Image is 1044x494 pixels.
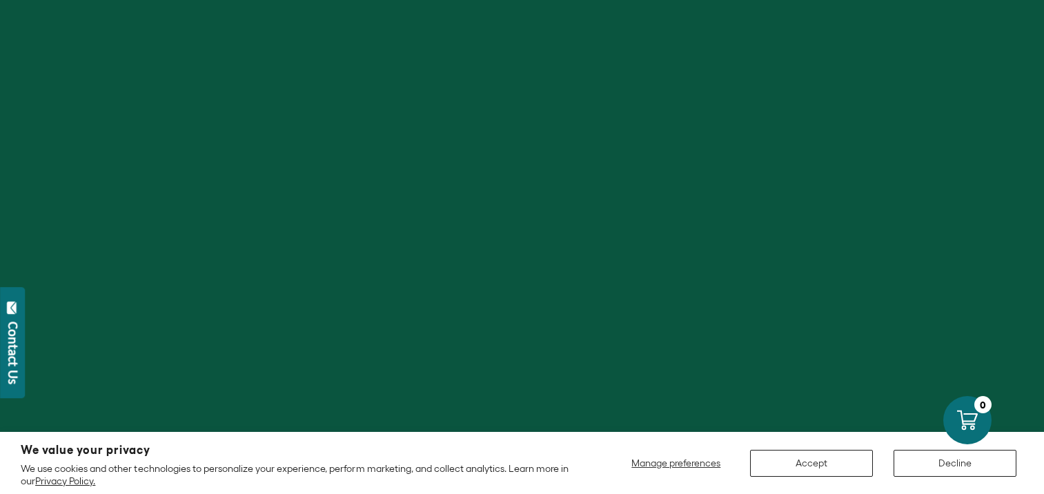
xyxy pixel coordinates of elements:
div: Contact Us [6,322,20,384]
button: Accept [750,450,873,477]
p: We use cookies and other technologies to personalize your experience, perform marketing, and coll... [21,462,573,487]
span: Manage preferences [631,457,720,468]
div: 0 [974,396,992,413]
button: Decline [894,450,1016,477]
button: Manage preferences [623,450,729,477]
a: Privacy Policy. [35,475,95,486]
h2: We value your privacy [21,444,573,456]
